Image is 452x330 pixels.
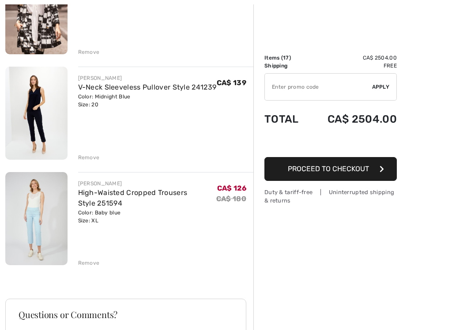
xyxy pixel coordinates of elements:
s: CA$ 180 [216,195,246,203]
button: Proceed to Checkout [264,157,397,181]
span: Proceed to Checkout [288,165,369,173]
td: Shipping [264,62,308,70]
td: CA$ 2504.00 [308,104,397,134]
div: Color: Baby blue Size: XL [78,209,216,225]
h3: Questions or Comments? [19,310,233,319]
div: Remove [78,48,100,56]
td: CA$ 2504.00 [308,54,397,62]
img: High-Waisted Cropped Trousers Style 251594 [5,172,68,265]
a: High-Waisted Cropped Trousers Style 251594 [78,188,188,207]
div: [PERSON_NAME] [78,180,216,187]
div: Duty & tariff-free | Uninterrupted shipping & returns [264,188,397,205]
td: Total [264,104,308,134]
img: V-Neck Sleeveless Pullover Style 241239 [5,67,68,160]
div: [PERSON_NAME] [78,74,217,82]
span: CA$ 126 [217,184,246,192]
div: Remove [78,259,100,267]
input: Promo code [265,74,372,100]
span: 17 [283,55,289,61]
div: Color: Midnight Blue Size: 20 [78,93,217,109]
div: Remove [78,154,100,161]
span: Apply [372,83,390,91]
iframe: PayPal-paypal [264,134,397,154]
td: Items ( ) [264,54,308,62]
td: Free [308,62,397,70]
a: V-Neck Sleeveless Pullover Style 241239 [78,83,217,91]
span: CA$ 139 [217,79,246,87]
